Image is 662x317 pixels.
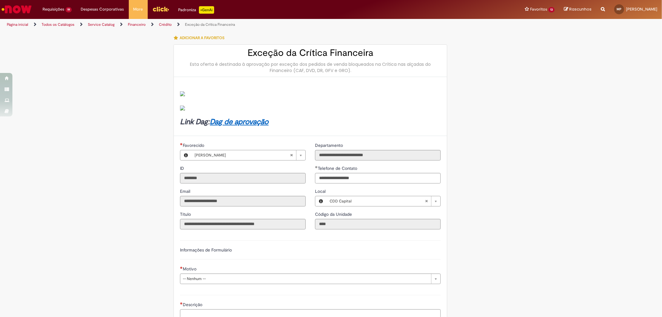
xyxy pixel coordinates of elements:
label: Somente leitura - Código da Unidade [315,211,353,217]
a: Exceção da Crítica Financeira [185,22,235,27]
span: CDD Capital [330,196,425,206]
span: Favoritos [530,6,547,12]
input: ID [180,173,306,183]
input: Departamento [315,150,441,161]
span: Adicionar a Favoritos [180,35,224,40]
span: -- Nenhum -- [183,274,428,284]
span: Necessários [180,302,183,305]
a: [PERSON_NAME]Limpar campo Favorecido [191,150,305,160]
span: Requisições [43,6,64,12]
a: CDD CapitalLimpar campo Local [326,196,440,206]
label: Informações de Formulário [180,247,232,253]
button: Favorecido, Visualizar este registro Matheus Lopes De Souza Pires [180,150,191,160]
a: Service Catalog [88,22,115,27]
input: Email [180,196,306,206]
span: Necessários [180,266,183,269]
img: sys_attachment.do [180,91,185,96]
a: Rascunhos [564,7,592,12]
a: Crédito [159,22,172,27]
input: Telefone de Contato [315,173,441,183]
button: Local, Visualizar este registro CDD Capital [315,196,326,206]
input: Título [180,219,306,229]
a: Financeiro [128,22,146,27]
span: [PERSON_NAME] [195,150,290,160]
strong: Link Dag: [180,117,268,127]
ul: Trilhas de página [5,19,437,30]
label: Somente leitura - Título [180,211,192,217]
div: Esta oferta é destinada à aprovação por exceção dos pedidos de venda bloqueados na Crítica nas al... [180,61,441,74]
span: 13 [548,7,555,12]
abbr: Limpar campo Favorecido [287,150,296,160]
h2: Exceção da Crítica Financeira [180,48,441,58]
span: Local [315,188,327,194]
span: Necessários - Favorecido [183,143,205,148]
abbr: Limpar campo Local [422,196,431,206]
span: More [133,6,143,12]
img: click_logo_yellow_360x200.png [152,4,169,14]
div: Padroniza [178,6,214,14]
span: Despesas Corporativas [81,6,124,12]
span: 19 [65,7,72,12]
span: Descrição [183,302,204,307]
p: +GenAi [199,6,214,14]
span: Rascunhos [569,6,592,12]
span: [PERSON_NAME] [626,7,657,12]
label: Somente leitura - Departamento [315,142,344,148]
span: Motivo [183,266,198,272]
span: Telefone de Contato [318,165,358,171]
label: Somente leitura - ID [180,165,185,171]
a: Página inicial [7,22,28,27]
span: Obrigatório Preenchido [315,166,318,168]
a: Todos os Catálogos [42,22,74,27]
a: Dag de aprovação [210,117,268,127]
img: ServiceNow [1,3,33,16]
img: sys_attachment.do [180,106,185,111]
label: Somente leitura - Email [180,188,191,194]
input: Código da Unidade [315,219,441,229]
span: Obrigatório Preenchido [180,143,183,145]
button: Adicionar a Favoritos [173,31,228,44]
span: MP [617,7,622,11]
